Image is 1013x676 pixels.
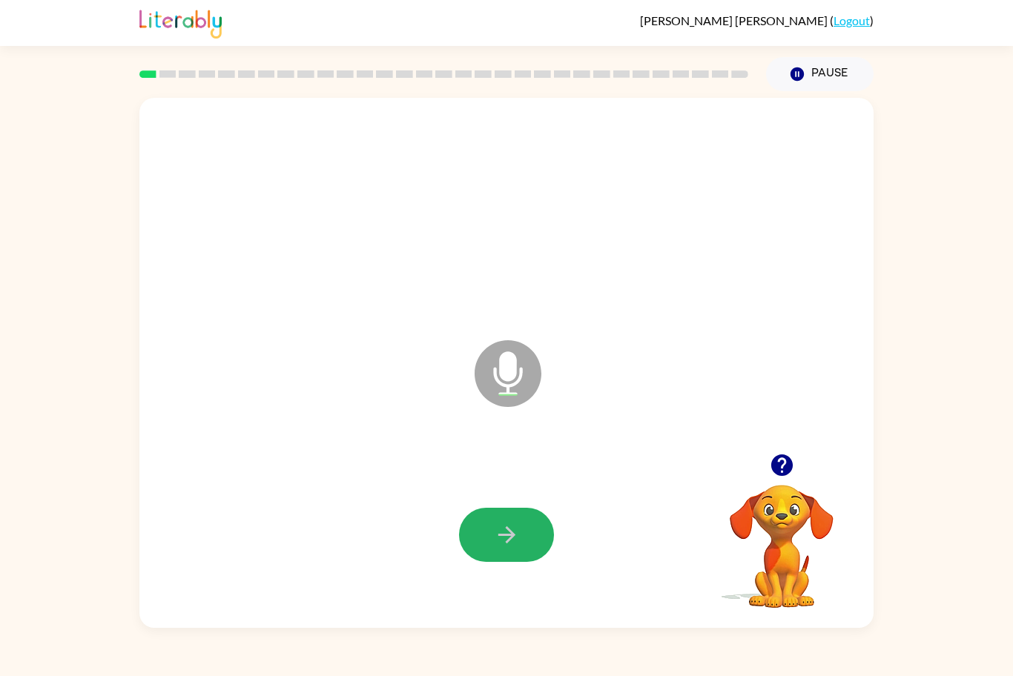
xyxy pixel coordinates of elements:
[707,462,856,610] video: Your browser must support playing .mp4 files to use Literably. Please try using another browser.
[640,13,830,27] span: [PERSON_NAME] [PERSON_NAME]
[834,13,870,27] a: Logout
[139,6,222,39] img: Literably
[640,13,874,27] div: ( )
[766,57,874,91] button: Pause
